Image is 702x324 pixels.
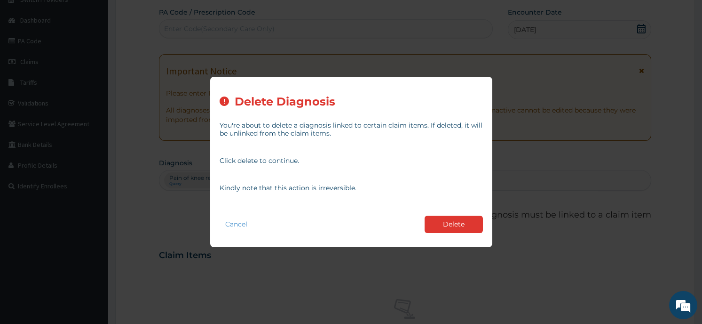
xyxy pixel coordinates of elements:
div: Minimize live chat window [154,5,177,27]
div: Chat with us now [49,53,158,65]
span: We're online! [55,100,130,195]
p: Kindly note that this action is irreversible. [220,184,483,192]
button: Delete [425,216,483,233]
button: Cancel [220,218,253,231]
img: d_794563401_company_1708531726252_794563401 [17,47,38,71]
h2: Delete Diagnosis [235,96,335,108]
p: You're about to delete a diagnosis linked to certain claim items. If deleted, it will be unlinked... [220,121,483,138]
p: Click delete to continue. [220,157,483,165]
textarea: Type your message and hit 'Enter' [5,220,179,253]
